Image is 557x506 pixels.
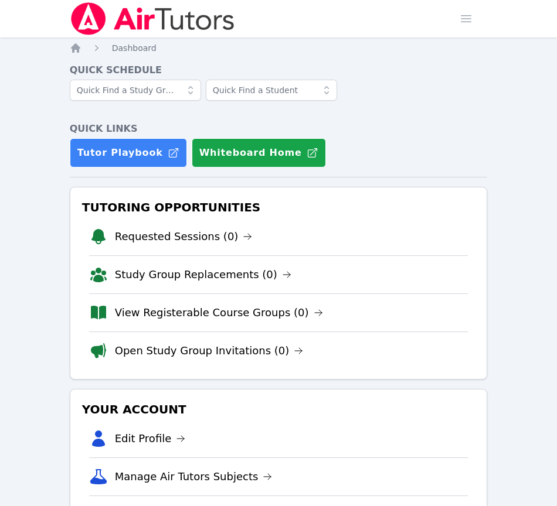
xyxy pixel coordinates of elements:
[80,197,478,218] h3: Tutoring Opportunities
[115,430,186,447] a: Edit Profile
[192,138,326,167] button: Whiteboard Home
[206,80,337,101] input: Quick Find a Student
[115,343,304,359] a: Open Study Group Invitations (0)
[115,305,323,321] a: View Registerable Course Groups (0)
[112,43,157,53] span: Dashboard
[70,80,201,101] input: Quick Find a Study Group
[70,122,488,136] h4: Quick Links
[115,266,291,283] a: Study Group Replacements (0)
[115,469,273,485] a: Manage Air Tutors Subjects
[70,42,488,54] nav: Breadcrumb
[115,228,253,245] a: Requested Sessions (0)
[70,138,187,167] a: Tutor Playbook
[112,42,157,54] a: Dashboard
[70,63,488,77] h4: Quick Schedule
[80,399,478,420] h3: Your Account
[70,2,236,35] img: Air Tutors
